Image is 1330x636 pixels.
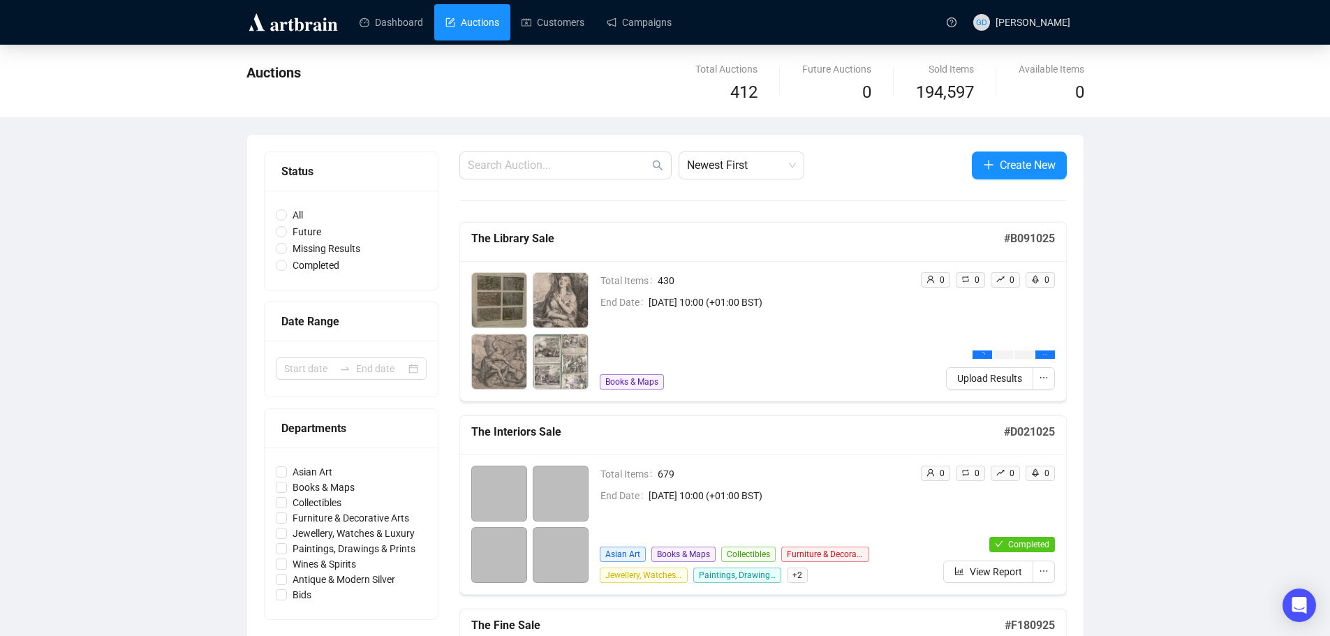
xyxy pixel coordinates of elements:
img: 1_1.jpg [472,273,526,327]
div: Total Auctions [695,61,758,77]
div: Date Range [281,313,421,330]
span: View Report [970,564,1022,579]
span: Books & Maps [600,374,664,390]
span: Future [287,224,327,239]
img: 3_1.jpg [472,334,526,389]
h5: # F180925 [1005,617,1055,634]
h5: The Fine Sale [471,617,1005,634]
span: GD [976,15,987,29]
input: Start date [284,361,334,376]
span: Jewellery, Watches & Luxury [287,526,420,541]
a: Dashboard [360,4,423,40]
span: 412 [730,82,758,102]
span: Asian Art [287,464,338,480]
span: ellipsis [1039,566,1049,576]
span: 679 [658,466,909,482]
span: Bids [287,587,317,602]
span: ellipsis [1039,373,1049,383]
span: Completed [1008,540,1049,549]
span: Missing Results [287,241,366,256]
span: Paintings, Drawings & Prints [287,541,421,556]
span: user [926,468,935,477]
span: 0 [975,468,980,478]
span: [DATE] 10:00 (+01:00 BST) [649,295,909,310]
span: + 2 [787,568,808,583]
span: All [287,207,309,223]
div: Future Auctions [802,61,871,77]
span: question-circle [947,17,956,27]
button: Create New [972,151,1067,179]
h5: The Library Sale [471,230,1004,247]
input: Search Auction... [468,157,649,174]
span: rocket [1031,275,1040,283]
span: rocket [1031,468,1040,477]
span: Furniture & Decorative Arts [287,510,415,526]
span: retweet [961,468,970,477]
a: The Interiors Sale#D021025Total Items679End Date[DATE] 10:00 (+01:00 BST)Asian ArtBooks & MapsCol... [459,415,1067,595]
div: Status [281,163,421,180]
span: Wines & Spirits [287,556,362,572]
a: The Library Sale#B091025Total Items430End Date[DATE] 10:00 (+01:00 BST)Books & Mapsuser0retweet0r... [459,222,1067,401]
span: 0 [940,275,945,285]
span: Total Items [600,466,658,482]
a: Customers [522,4,584,40]
span: [DATE] 10:00 (+01:00 BST) [649,488,909,503]
span: loading [978,350,986,358]
span: 0 [975,275,980,285]
span: Create New [1000,156,1056,174]
span: plus [983,159,994,170]
span: Asian Art [600,547,646,562]
a: Campaigns [607,4,672,40]
span: Total Items [600,273,658,288]
span: swap-right [339,363,350,374]
span: Furniture & Decorative Arts [781,547,869,562]
img: logo [246,11,340,34]
span: Paintings, Drawings & Prints [693,568,781,583]
span: 0 [1010,275,1014,285]
span: Books & Maps [651,547,716,562]
div: Open Intercom Messenger [1283,589,1316,622]
span: Newest First [687,152,796,179]
span: Books & Maps [287,480,360,495]
span: 0 [1010,468,1014,478]
img: 2_1.jpg [533,273,588,327]
span: to [339,363,350,374]
span: 194,597 [916,80,974,106]
span: 0 [1044,468,1049,478]
span: 0 [1075,82,1084,102]
span: [PERSON_NAME] [996,17,1070,28]
span: Collectibles [287,495,347,510]
span: ellipsis [1042,352,1048,357]
span: End Date [600,295,649,310]
span: user [926,275,935,283]
input: End date [356,361,406,376]
span: Collectibles [721,547,776,562]
span: Antique & Modern Silver [287,572,401,587]
span: bar-chart [954,566,964,576]
div: Departments [281,420,421,437]
div: Sold Items [916,61,974,77]
h5: # B091025 [1004,230,1055,247]
span: 0 [940,468,945,478]
span: rise [996,468,1005,477]
img: 4_1.jpg [533,334,588,389]
span: Auctions [246,64,301,81]
span: retweet [961,275,970,283]
a: Auctions [445,4,499,40]
span: Upload Results [957,371,1022,386]
button: Upload Results [946,367,1033,390]
span: 0 [862,82,871,102]
span: Completed [287,258,345,273]
h5: The Interiors Sale [471,424,1004,441]
span: 0 [1044,275,1049,285]
button: View Report [943,561,1033,583]
span: rise [996,275,1005,283]
h5: # D021025 [1004,424,1055,441]
span: check [995,540,1003,548]
span: search [652,160,663,171]
div: Available Items [1019,61,1084,77]
span: End Date [600,488,649,503]
span: Jewellery, Watches & Luxury [600,568,688,583]
span: 430 [658,273,909,288]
